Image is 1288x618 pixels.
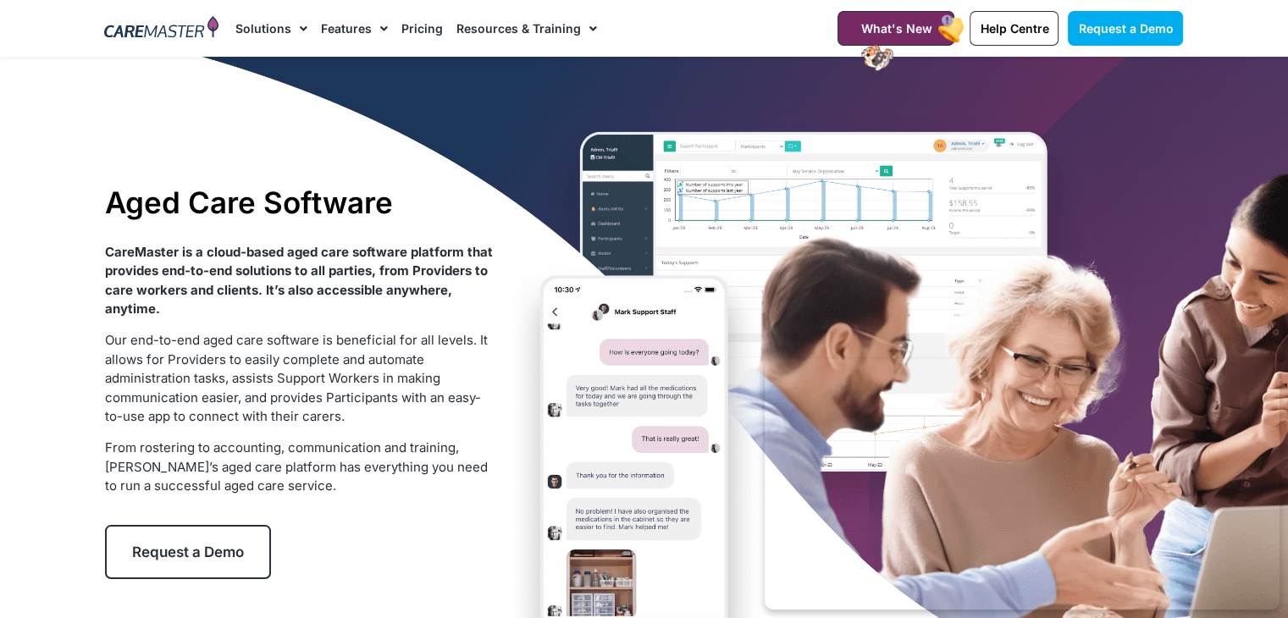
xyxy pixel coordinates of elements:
span: What's New [860,21,931,36]
a: What's New [837,11,954,46]
span: Help Centre [980,21,1048,36]
h1: Aged Care Software [105,185,494,220]
img: CareMaster Logo [104,16,218,41]
strong: CareMaster is a cloud-based aged care software platform that provides end-to-end solutions to all... [105,244,493,317]
a: Request a Demo [105,525,271,579]
iframe: Popup CTA [765,359,1280,610]
a: Help Centre [970,11,1059,46]
span: Request a Demo [132,544,244,560]
a: Request a Demo [1068,11,1183,46]
span: Our end-to-end aged care software is beneficial for all levels. It allows for Providers to easily... [105,332,488,424]
span: Request a Demo [1078,21,1173,36]
span: From rostering to accounting, communication and training, [PERSON_NAME]’s aged care platform has ... [105,439,488,494]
